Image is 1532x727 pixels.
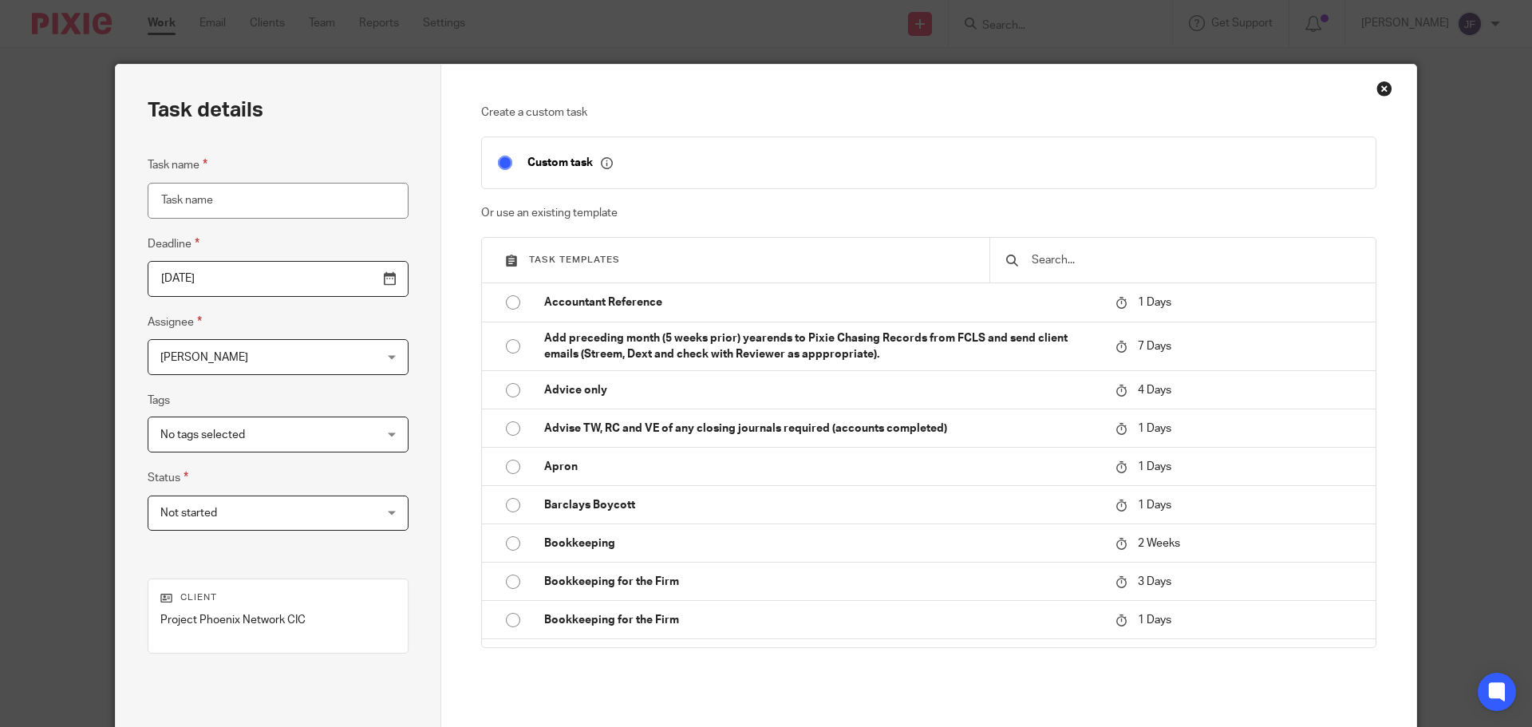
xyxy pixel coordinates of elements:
[1138,297,1171,308] span: 1 Days
[1376,81,1392,97] div: Close this dialog window
[1138,614,1171,626] span: 1 Days
[160,591,396,604] p: Client
[544,294,1100,310] p: Accountant Reference
[544,574,1100,590] p: Bookkeeping for the Firm
[544,497,1100,513] p: Barclays Boycott
[160,612,396,628] p: Project Phoenix Network CIC
[529,255,620,264] span: Task templates
[148,183,409,219] input: Task name
[160,508,217,519] span: Not started
[544,459,1100,475] p: Apron
[1138,538,1180,549] span: 2 Weeks
[481,105,1377,121] p: Create a custom task
[148,393,170,409] label: Tags
[160,352,248,363] span: [PERSON_NAME]
[148,156,207,174] label: Task name
[160,429,245,441] span: No tags selected
[148,235,199,253] label: Deadline
[544,535,1100,551] p: Bookkeeping
[1138,576,1171,587] span: 3 Days
[481,205,1377,221] p: Or use an existing template
[1138,385,1171,396] span: 4 Days
[148,468,188,487] label: Status
[148,97,263,124] h2: Task details
[544,421,1100,437] p: Advise TW, RC and VE of any closing journals required (accounts completed)
[1138,500,1171,511] span: 1 Days
[544,330,1100,363] p: Add preceding month (5 weeks prior) yearends to Pixie Chasing Records from FCLS and send client e...
[1138,341,1171,352] span: 7 Days
[544,382,1100,398] p: Advice only
[527,156,613,170] p: Custom task
[148,313,202,331] label: Assignee
[544,612,1100,628] p: Bookkeeping for the Firm
[148,261,409,297] input: Pick a date
[1030,251,1360,269] input: Search...
[1138,461,1171,472] span: 1 Days
[1138,423,1171,434] span: 1 Days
